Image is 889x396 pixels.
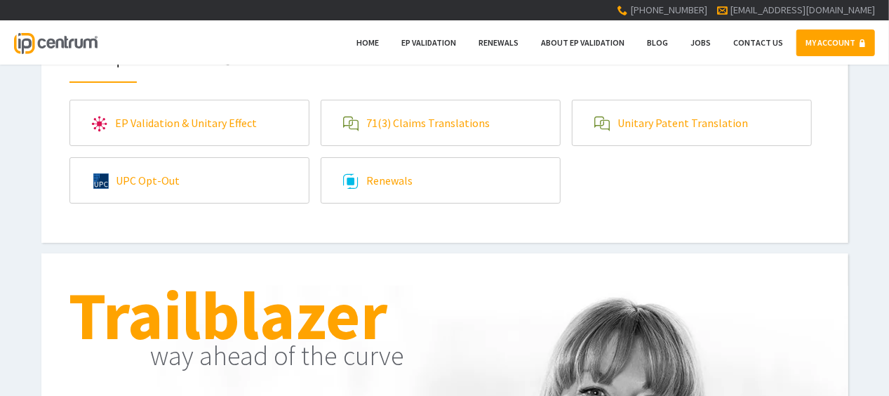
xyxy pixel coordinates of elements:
[321,158,560,203] a: Renewals
[638,29,677,56] a: Blog
[733,37,783,48] span: Contact Us
[401,37,456,48] span: EP Validation
[647,37,668,48] span: Blog
[573,100,811,145] a: Unitary Patent Translation
[630,4,707,16] span: [PHONE_NUMBER]
[392,29,465,56] a: EP Validation
[479,37,519,48] span: Renewals
[724,29,792,56] a: Contact Us
[469,29,528,56] a: Renewals
[70,100,309,145] a: EP Validation & Unitary Effect
[321,100,560,145] a: 71(3) Claims Translations
[14,20,97,65] a: IP Centrum
[356,37,379,48] span: Home
[70,158,309,203] a: UPC Opt-Out
[796,29,875,56] a: MY ACCOUNT
[541,37,624,48] span: About EP Validation
[690,37,711,48] span: Jobs
[730,4,875,16] a: [EMAIL_ADDRESS][DOMAIN_NAME]
[347,29,388,56] a: Home
[532,29,634,56] a: About EP Validation
[93,173,109,189] img: upc.svg
[681,29,720,56] a: Jobs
